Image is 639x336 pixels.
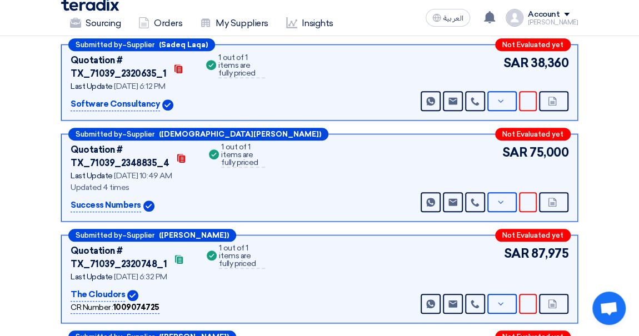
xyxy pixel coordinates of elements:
span: Supplier [127,41,154,48]
div: – [68,229,236,242]
b: (Sadeq Laqa) [159,41,208,48]
div: 1 out of 1 items are fully priced [218,54,265,78]
span: Last Update [71,171,113,180]
span: Submitted by [76,131,122,138]
b: 1009074725 [113,303,159,312]
a: My Suppliers [191,11,277,36]
div: 1 out of 1 items are fully priced [221,143,265,168]
span: Not Evaluated yet [502,232,563,239]
img: Verified Account [162,99,173,111]
span: [DATE] 6:32 PM [114,272,167,282]
img: Verified Account [143,200,154,212]
a: Orders [129,11,191,36]
span: Supplier [127,131,154,138]
div: Quotation # TX_71039_2320635_1 [71,54,166,81]
div: [PERSON_NAME] [528,19,578,26]
div: – [68,38,215,51]
span: Last Update [71,272,113,282]
span: SAR [503,54,528,72]
p: Software Consultancy [71,98,160,111]
img: Verified Account [127,290,138,301]
a: Insights [277,11,342,36]
div: CR Number : [71,302,159,314]
p: Success Numbers [71,199,141,212]
p: The Cloudors [71,288,125,302]
a: Open chat [592,292,626,325]
span: Submitted by [76,232,122,239]
div: Quotation # TX_71039_2348835_4 [71,143,169,170]
span: SAR [503,244,529,263]
span: Not Evaluated yet [502,131,563,138]
button: العربية [426,9,470,27]
span: 75,000 [530,143,568,162]
div: Quotation # TX_71039_2320748_1 [71,244,167,271]
img: profile_test.png [506,9,523,27]
span: العربية [443,14,463,22]
div: Updated 4 times [71,182,193,193]
span: Supplier [127,232,154,239]
span: Submitted by [76,41,122,48]
div: Account [528,10,560,19]
b: ([PERSON_NAME]) [159,232,229,239]
span: 87,975 [531,244,568,263]
div: 1 out of 1 items are fully priced [219,244,265,269]
span: Not Evaluated yet [502,41,563,48]
span: Last Update [71,82,113,91]
span: [DATE] 6:12 PM [114,82,165,91]
a: Sourcing [61,11,129,36]
span: [DATE] 10:49 AM [114,171,172,180]
span: SAR [502,143,527,162]
span: 38,360 [531,54,568,72]
div: – [68,128,328,141]
b: ([DEMOGRAPHIC_DATA][PERSON_NAME]) [159,131,321,138]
